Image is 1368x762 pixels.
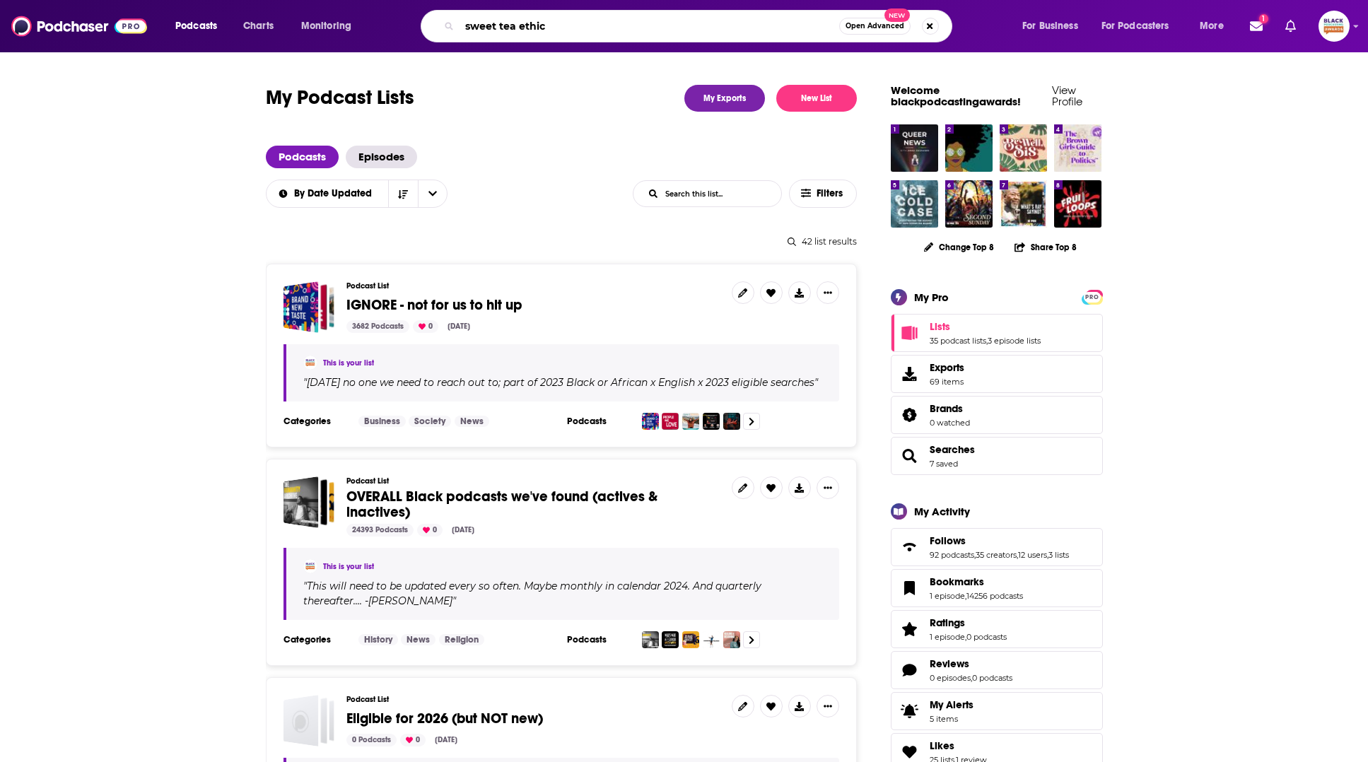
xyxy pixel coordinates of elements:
[896,619,924,639] a: Ratings
[266,236,857,247] div: 42 list results
[930,534,966,547] span: Follows
[346,296,522,314] span: IGNORE - not for us to hit up
[165,15,235,37] button: open menu
[930,418,970,428] a: 0 watched
[346,695,720,704] h3: Podcast List
[662,631,679,648] img: Who's Who In Black Hollywood with Adell Henderson
[1014,233,1077,261] button: Share Top 8
[682,413,699,430] img: Journey To Limitless
[896,446,924,466] a: Searches
[434,10,966,42] div: Search podcasts, credits, & more...
[930,673,971,683] a: 0 episodes
[642,413,659,430] img: Brand New Taste
[346,710,543,727] span: Eligible for 2026 (but NOT new)
[1052,83,1082,108] a: View Profile
[723,631,740,648] img: Healing & Becoming
[1101,16,1169,36] span: For Podcasters
[1190,15,1241,37] button: open menu
[945,124,993,172] img: Stitch Please
[346,320,409,333] div: 3682 Podcasts
[930,739,954,752] span: Likes
[930,320,1041,333] a: Lists
[1054,180,1101,228] a: Fruitloops: Serial Killers of Color
[234,15,282,37] a: Charts
[789,180,857,208] button: Filters
[930,534,1069,547] a: Follows
[817,281,839,304] button: Show More Button
[891,180,938,228] img: Ice Cold Case
[682,631,699,648] img: The Black Picture Podcast
[945,180,993,228] a: Second Sunday
[266,180,448,208] h2: Choose List sort
[1054,124,1101,172] img: The Brown Girls Guide to Politics
[930,714,974,724] span: 5 items
[930,739,987,752] a: Likes
[388,180,418,207] button: Sort Direction
[891,396,1103,434] span: Brands
[1012,15,1096,37] button: open menu
[896,537,924,557] a: Follows
[971,673,972,683] span: ,
[776,85,857,112] button: New List
[965,591,966,601] span: ,
[930,575,1023,588] a: Bookmarks
[346,524,414,537] div: 24393 Podcasts
[301,16,351,36] span: Monitoring
[839,18,911,35] button: Open AdvancedNew
[891,124,938,172] a: Queer News
[896,742,924,762] a: Likes
[442,320,476,333] div: [DATE]
[303,580,761,607] span: " "
[358,634,398,645] a: History
[930,377,964,387] span: 69 items
[891,355,1103,393] a: Exports
[303,376,818,389] span: " "
[891,569,1103,607] span: Bookmarks
[966,591,1023,601] a: 14256 podcasts
[401,634,435,645] a: News
[346,488,657,521] span: OVERALL Black podcasts we've found (actives & inactives)
[896,660,924,680] a: Reviews
[930,402,970,415] a: Brands
[817,695,839,717] button: Show More Button
[303,356,317,370] img: blackpodcastingawards
[346,298,522,313] a: IGNORE - not for us to hit up
[1000,180,1047,228] a: What's Ray Saying?
[265,189,388,199] button: open menu
[914,505,970,518] div: My Activity
[1017,550,1018,560] span: ,
[896,405,924,425] a: Brands
[1022,16,1078,36] span: For Business
[346,146,417,168] span: Episodes
[303,559,317,573] a: blackpodcastingawards
[891,610,1103,648] span: Ratings
[986,336,988,346] span: ,
[930,657,1012,670] a: Reviews
[455,416,489,427] a: News
[930,443,975,456] a: Searches
[891,528,1103,566] span: Follows
[703,413,720,430] img: Right For America With Cindy Grosz
[930,320,950,333] span: Lists
[1319,11,1350,42] button: Show profile menu
[817,476,839,499] button: Show More Button
[891,692,1103,730] a: My Alerts
[817,189,845,199] span: Filters
[723,413,740,430] img: No Blackout Dates
[914,291,949,304] div: My Pro
[346,489,720,520] a: OVERALL Black podcasts we've found (actives & inactives)
[896,364,924,384] span: Exports
[294,189,377,199] span: By Date Updated
[972,673,1012,683] a: 0 podcasts
[930,575,984,588] span: Bookmarks
[896,323,924,343] a: Lists
[930,632,965,642] a: 1 episode
[1048,550,1069,560] a: 3 lists
[1084,291,1101,301] a: PRO
[930,361,964,374] span: Exports
[1000,124,1047,172] a: Be Well Sis: The Podcast
[358,416,406,427] a: Business
[930,616,965,629] span: Ratings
